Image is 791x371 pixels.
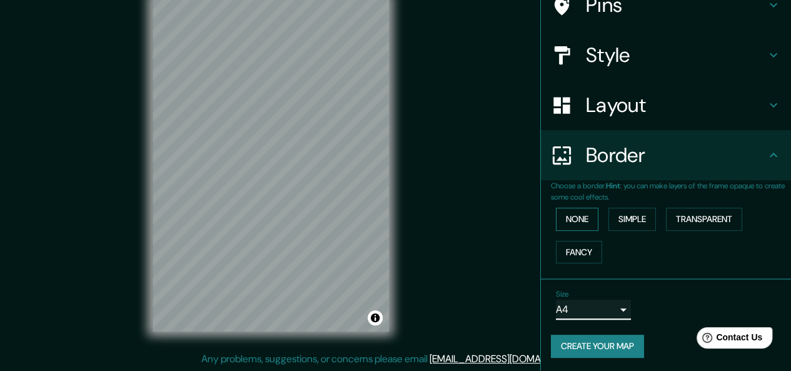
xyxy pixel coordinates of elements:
[556,208,598,231] button: None
[556,300,631,320] div: A4
[430,352,584,365] a: [EMAIL_ADDRESS][DOMAIN_NAME]
[586,143,766,168] h4: Border
[541,130,791,180] div: Border
[541,30,791,80] div: Style
[201,352,586,367] p: Any problems, suggestions, or concerns please email .
[368,310,383,325] button: Toggle attribution
[608,208,656,231] button: Simple
[541,80,791,130] div: Layout
[666,208,742,231] button: Transparent
[551,180,791,203] p: Choose a border. : you can make layers of the frame opaque to create some cool effects.
[606,181,620,191] b: Hint
[556,289,569,300] label: Size
[556,241,602,264] button: Fancy
[680,322,777,357] iframe: Help widget launcher
[586,43,766,68] h4: Style
[586,93,766,118] h4: Layout
[551,335,644,358] button: Create your map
